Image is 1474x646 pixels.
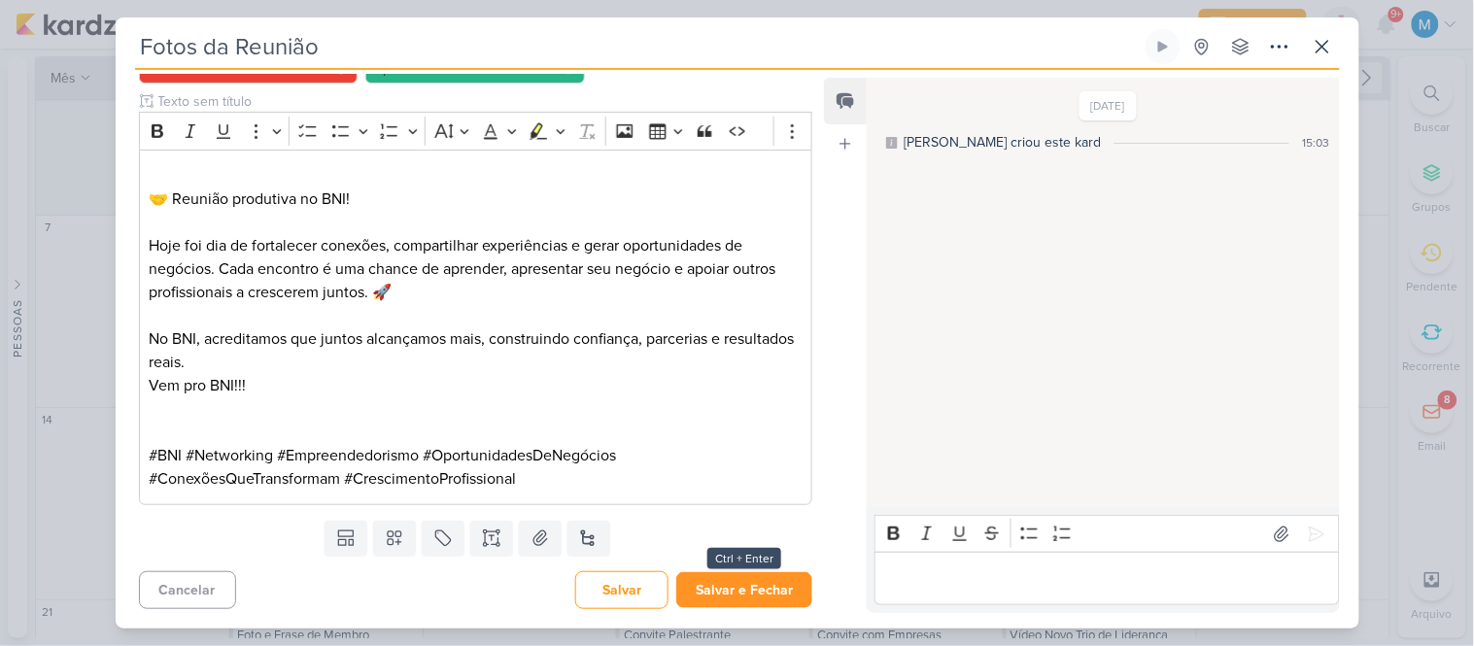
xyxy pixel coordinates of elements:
div: Editor editing area: main [139,150,813,506]
p: #BNI #Networking #Empreendedorismo #OportunidadesDeNegócios #ConexõesQueTransformam #CrescimentoP... [149,444,802,491]
p: Hoje foi dia de fortalecer conexões, compartilhar experiências e gerar oportunidades de negócios.... [149,234,802,304]
button: Cancelar [139,571,236,609]
input: Texto sem título [154,91,813,112]
div: Editor toolbar [139,112,813,150]
button: Salvar e Fechar [676,572,812,608]
div: 15:03 [1303,134,1330,152]
div: Ctrl + Enter [707,548,781,569]
p: Vem pro BNI!!! [149,374,802,397]
div: [PERSON_NAME] criou este kard [904,132,1101,153]
p: No BNI, acreditamos que juntos alcançamos mais, construindo confiança, parcerias e resultados reais. [149,327,802,374]
p: ⁠⁠⁠⁠⁠⁠⁠ 🤝 Reunião produtiva no BNI! [149,164,802,211]
div: Editor toolbar [874,515,1339,553]
input: Kard Sem Título [135,29,1142,64]
div: Editor editing area: main [874,552,1339,605]
div: Ligar relógio [1155,39,1171,54]
button: Salvar [575,571,668,609]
